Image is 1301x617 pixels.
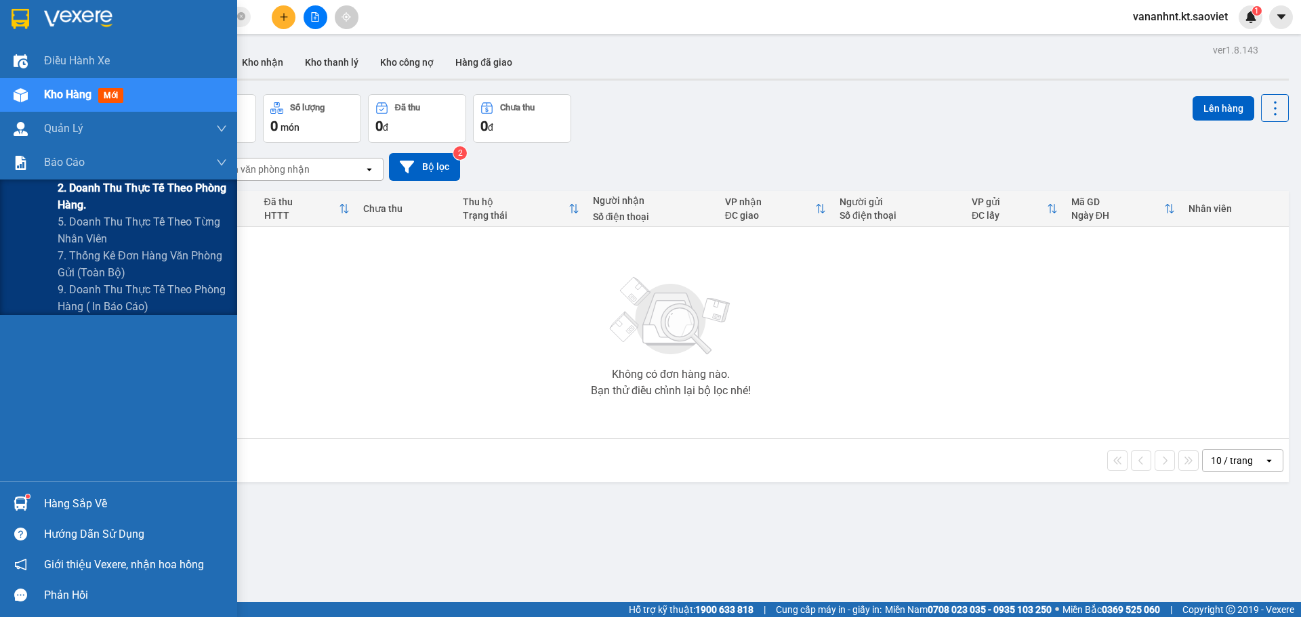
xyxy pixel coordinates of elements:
[1269,5,1293,29] button: caret-down
[342,12,351,22] span: aim
[463,196,569,207] div: Thu hộ
[840,196,958,207] div: Người gửi
[216,123,227,134] span: down
[231,46,294,79] button: Kho nhận
[281,122,300,133] span: món
[591,385,751,396] div: Bạn thử điều chỉnh lại bộ lọc nhé!
[603,269,739,364] img: svg+xml;base64,PHN2ZyBjbGFzcz0ibGlzdC1wbHVnX19zdmciIHhtbG5zPSJodHRwOi8vd3d3LnczLm9yZy8yMDAwL3N2Zy...
[257,191,357,227] th: Toggle SortBy
[1071,196,1164,207] div: Mã GD
[216,163,310,176] div: Chọn văn phòng nhận
[98,88,123,103] span: mới
[1252,6,1262,16] sup: 1
[1071,210,1164,221] div: Ngày ĐH
[14,156,28,170] img: solution-icon
[1211,454,1253,467] div: 10 / trang
[14,558,27,571] span: notification
[264,196,339,207] div: Đã thu
[294,46,369,79] button: Kho thanh lý
[725,210,815,221] div: ĐC giao
[1264,455,1275,466] svg: open
[972,210,1047,221] div: ĐC lấy
[725,196,815,207] div: VP nhận
[58,281,227,315] span: 9. Doanh thu thực tế theo phòng hàng ( in báo cáo)
[445,46,523,79] button: Hàng đã giao
[395,103,420,112] div: Đã thu
[1170,602,1172,617] span: |
[1254,6,1259,16] span: 1
[1275,11,1287,23] span: caret-down
[58,213,227,247] span: 5. Doanh thu thực tế theo từng nhân viên
[480,118,488,134] span: 0
[26,494,30,498] sup: 1
[263,94,361,143] button: Số lượng0món
[695,604,753,615] strong: 1900 633 818
[368,94,466,143] button: Đã thu0đ
[383,122,388,133] span: đ
[216,157,227,168] span: down
[290,103,325,112] div: Số lượng
[1193,96,1254,121] button: Lên hàng
[593,211,711,222] div: Số điện thoại
[44,494,227,514] div: Hàng sắp về
[488,122,493,133] span: đ
[1065,191,1182,227] th: Toggle SortBy
[364,164,375,175] svg: open
[14,122,28,136] img: warehouse-icon
[456,191,586,227] th: Toggle SortBy
[310,12,320,22] span: file-add
[1122,8,1239,25] span: vananhnt.kt.saoviet
[453,146,467,160] sup: 2
[44,556,204,573] span: Giới thiệu Vexere, nhận hoa hồng
[369,46,445,79] button: Kho công nợ
[44,154,85,171] span: Báo cáo
[14,528,27,540] span: question-circle
[12,9,29,29] img: logo-vxr
[1189,203,1282,214] div: Nhân viên
[1245,11,1257,23] img: icon-new-feature
[237,12,245,20] span: close-circle
[463,210,569,221] div: Trạng thái
[14,496,28,511] img: warehouse-icon
[44,585,227,605] div: Phản hồi
[335,5,358,29] button: aim
[363,203,449,214] div: Chưa thu
[58,247,227,281] span: 7. Thống kê đơn hàng văn phòng gửi (toàn bộ)
[718,191,833,227] th: Toggle SortBy
[14,589,27,601] span: message
[500,103,535,112] div: Chưa thu
[764,602,766,617] span: |
[473,94,571,143] button: Chưa thu0đ
[776,602,882,617] span: Cung cấp máy in - giấy in:
[237,11,245,24] span: close-circle
[304,5,327,29] button: file-add
[972,196,1047,207] div: VP gửi
[58,179,227,213] span: 2. Doanh thu thực tế theo phòng hàng.
[840,210,958,221] div: Số điện thoại
[264,210,339,221] div: HTTT
[593,195,711,206] div: Người nhận
[44,524,227,545] div: Hướng dẫn sử dụng
[1226,605,1235,614] span: copyright
[1102,604,1160,615] strong: 0369 525 060
[629,602,753,617] span: Hỗ trợ kỹ thuật:
[270,118,278,134] span: 0
[44,120,83,137] span: Quản Lý
[14,54,28,68] img: warehouse-icon
[928,604,1052,615] strong: 0708 023 035 - 0935 103 250
[965,191,1065,227] th: Toggle SortBy
[885,602,1052,617] span: Miền Nam
[1213,43,1258,58] div: ver 1.8.143
[272,5,295,29] button: plus
[1055,607,1059,612] span: ⚪️
[44,88,91,101] span: Kho hàng
[612,369,730,380] div: Không có đơn hàng nào.
[1062,602,1160,617] span: Miền Bắc
[375,118,383,134] span: 0
[44,52,110,69] span: Điều hành xe
[389,153,460,181] button: Bộ lọc
[14,88,28,102] img: warehouse-icon
[279,12,289,22] span: plus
